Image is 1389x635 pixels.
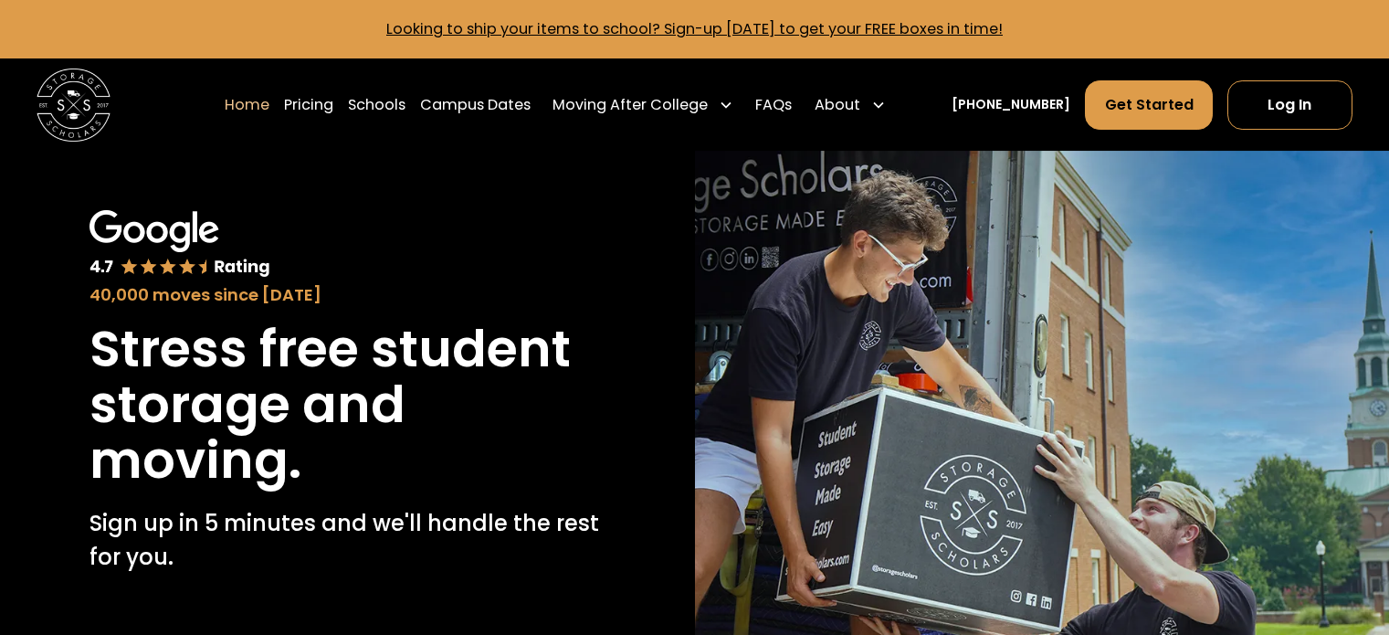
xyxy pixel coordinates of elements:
p: Sign up in 5 minutes and we'll handle the rest for you. [89,507,605,574]
a: Log In [1227,80,1352,130]
div: About [815,94,860,116]
a: Pricing [284,79,333,131]
h1: Stress free student storage and moving. [89,322,605,489]
div: Moving After College [545,79,741,131]
a: Get Started [1085,80,1212,130]
a: Home [225,79,269,131]
a: [PHONE_NUMBER] [952,95,1070,114]
div: 40,000 moves since [DATE] [89,282,605,307]
a: home [37,69,110,143]
a: Schools [348,79,405,131]
a: FAQs [755,79,792,131]
div: Moving After College [552,94,708,116]
div: About [807,79,893,131]
a: Campus Dates [420,79,531,131]
img: Storage Scholars main logo [37,69,110,143]
a: Looking to ship your items to school? Sign-up [DATE] to get your FREE boxes in time! [386,18,1003,39]
img: Google 4.7 star rating [89,210,269,280]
